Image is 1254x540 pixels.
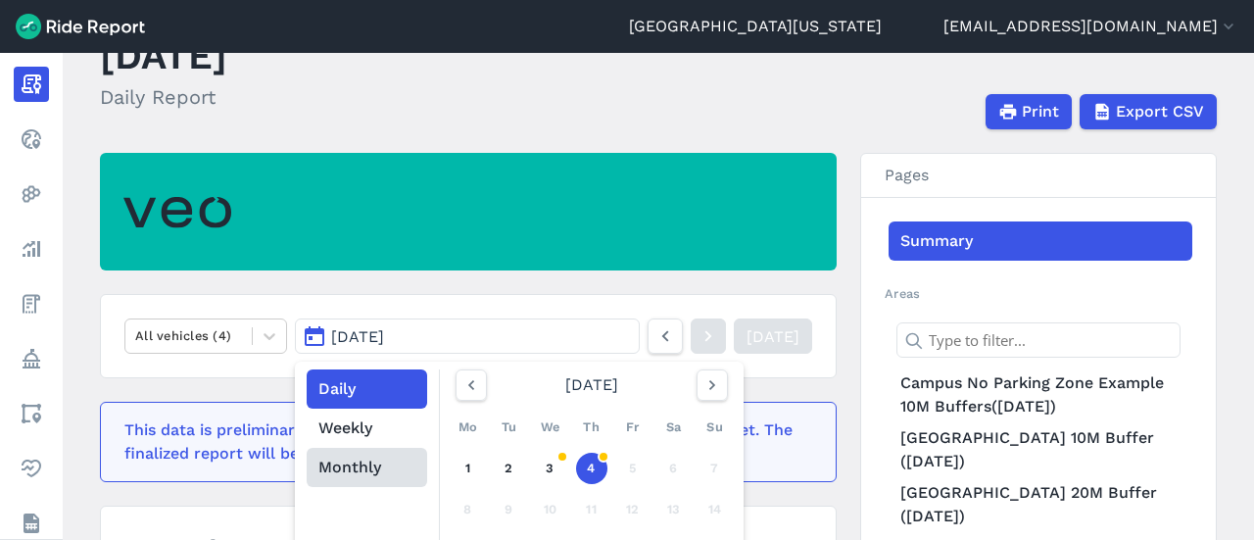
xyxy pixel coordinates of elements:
input: Type to filter... [896,322,1181,358]
div: Fr [617,412,649,443]
img: Veo [123,185,231,239]
h3: Pages [861,154,1216,198]
button: [EMAIL_ADDRESS][DOMAIN_NAME] [943,15,1238,38]
a: 2 [494,453,525,484]
div: Sa [658,412,690,443]
h1: [DATE] [100,28,227,82]
div: Tu [494,412,525,443]
div: Su [699,412,731,443]
a: 1 [453,453,484,484]
button: Export CSV [1080,94,1217,129]
h2: Daily Report [100,82,227,112]
a: Analyze [14,231,49,267]
span: [DATE] [331,327,384,346]
button: Monthly [307,448,427,487]
div: 10 [535,494,566,525]
button: Weekly [307,409,427,448]
a: [GEOGRAPHIC_DATA] 10M Buffer ([DATE]) [889,422,1192,477]
h2: Areas [885,284,1192,303]
div: 8 [453,494,484,525]
a: Report [14,67,49,102]
span: Export CSV [1116,100,1204,123]
button: Daily [307,369,427,409]
div: We [535,412,566,443]
span: Print [1022,100,1059,123]
div: 9 [494,494,525,525]
a: Realtime [14,122,49,157]
a: [GEOGRAPHIC_DATA][US_STATE] [629,15,882,38]
img: Ride Report [16,14,145,39]
a: Heatmaps [14,176,49,212]
div: 14 [699,494,731,525]
div: 6 [658,453,690,484]
div: 11 [576,494,607,525]
a: [DATE] [734,319,812,354]
a: Fees [14,286,49,321]
div: Th [576,412,607,443]
a: 3 [535,453,566,484]
div: 12 [617,494,649,525]
a: 4 [576,453,607,484]
a: Summary [889,221,1192,261]
div: Mo [453,412,484,443]
div: 13 [658,494,690,525]
div: 5 [617,453,649,484]
a: Health [14,451,49,486]
button: [DATE] [295,319,640,354]
a: [GEOGRAPHIC_DATA] 20M Buffer ([DATE]) [889,477,1192,532]
div: 7 [699,453,731,484]
div: This data is preliminary and may be missing events that haven't been reported yet. The finalized ... [124,418,800,466]
a: Policy [14,341,49,376]
a: Campus No Parking Zone Example 10M Buffers([DATE]) [889,368,1192,422]
a: Areas [14,396,49,431]
div: [DATE] [448,369,736,401]
button: Print [986,94,1072,129]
